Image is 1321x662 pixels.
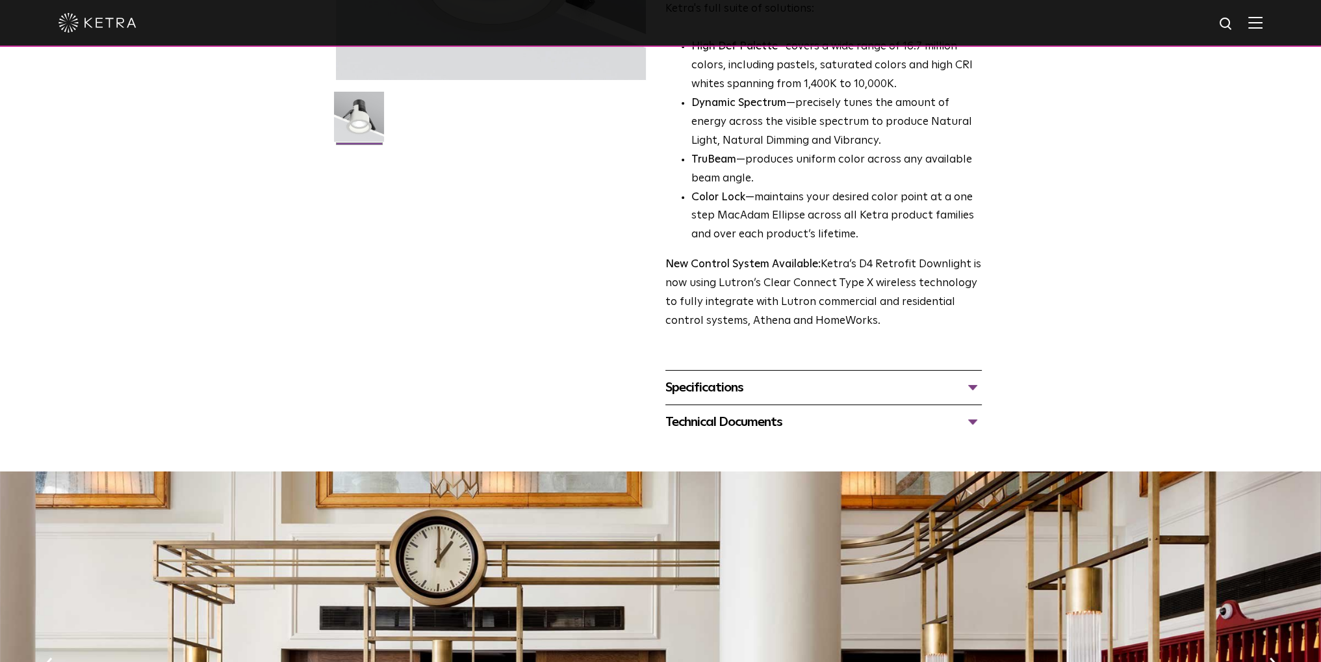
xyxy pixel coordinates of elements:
strong: Dynamic Spectrum [691,98,786,109]
li: —precisely tunes the amount of energy across the visible spectrum to produce Natural Light, Natur... [691,94,982,151]
img: Hamburger%20Nav.svg [1248,16,1263,29]
p: Ketra’s D4 Retrofit Downlight is now using Lutron’s Clear Connect Type X wireless technology to f... [665,256,982,331]
div: Specifications [665,377,982,398]
div: Technical Documents [665,412,982,432]
img: ketra-logo-2019-white [58,13,136,33]
strong: New Control System Available: [665,259,821,270]
strong: Color Lock [691,192,745,203]
img: D4R Retrofit Downlight [334,92,384,152]
p: covers a wide range of 16.7 million colors, including pastels, saturated colors and high CRI whit... [691,38,982,94]
li: —maintains your desired color point at a one step MacAdam Ellipse across all Ketra product famili... [691,189,982,245]
img: search icon [1218,16,1235,33]
li: —produces uniform color across any available beam angle. [691,151,982,189]
strong: TruBeam [691,154,736,165]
